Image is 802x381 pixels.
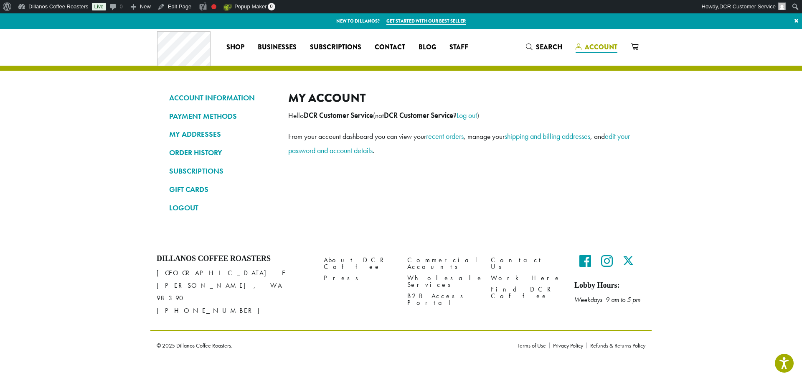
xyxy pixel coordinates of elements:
a: Staff [443,41,475,54]
span: Staff [449,42,468,53]
a: ORDER HISTORY [169,146,276,160]
a: LOGOUT [169,201,276,215]
a: Wholesale Services [407,273,478,291]
a: Privacy Policy [549,343,586,348]
a: GIFT CARDS [169,182,276,197]
span: Subscriptions [310,42,361,53]
a: Find DCR Coffee [491,284,562,302]
h5: Lobby Hours: [574,281,645,290]
a: B2B Access Portal [407,291,478,309]
span: 0 [268,3,275,10]
a: Refunds & Returns Policy [586,343,645,348]
div: Focus keyphrase not set [211,4,216,9]
a: Shop [220,41,251,54]
a: Commercial Accounts [407,254,478,272]
strong: DCR Customer Service [384,111,453,120]
a: About DCR Coffee [324,254,395,272]
a: Work Here [491,273,562,284]
span: Search [536,42,562,52]
a: Live [92,3,106,10]
em: Weekdays 9 am to 5 pm [574,295,640,304]
a: MY ADDRESSES [169,127,276,141]
p: © 2025 Dillanos Coffee Roasters. [157,343,505,348]
a: Contact Us [491,254,562,272]
h4: Dillanos Coffee Roasters [157,254,311,263]
p: Hello (not ? ) [288,108,633,123]
a: PAYMENT METHODS [169,109,276,123]
a: Log out [457,110,477,120]
a: shipping and billing addresses [505,131,590,141]
a: SUBSCRIPTIONS [169,164,276,178]
a: Search [519,40,569,54]
a: ACCOUNT INFORMATION [169,91,276,105]
strong: DCR Customer Service [304,111,373,120]
h2: My account [288,91,633,105]
span: Shop [226,42,244,53]
a: × [791,13,802,28]
p: [GEOGRAPHIC_DATA] E [PERSON_NAME], WA 98390 [PHONE_NUMBER] [157,267,311,317]
span: Account [585,42,617,52]
span: Businesses [258,42,297,53]
a: recent orders [426,131,464,141]
nav: Account pages [169,91,276,222]
span: DCR Customer Service [719,3,776,10]
a: Terms of Use [518,343,549,348]
p: From your account dashboard you can view your , manage your , and . [288,129,633,158]
span: Contact [375,42,405,53]
span: Blog [419,42,436,53]
a: Press [324,273,395,284]
a: Get started with our best seller [386,18,466,25]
